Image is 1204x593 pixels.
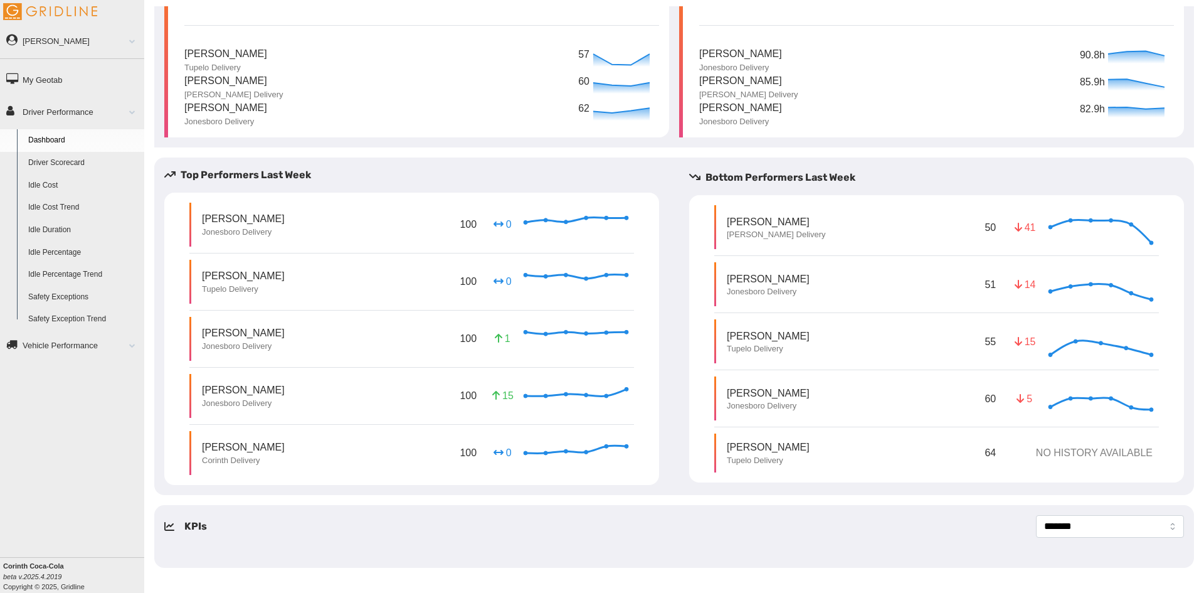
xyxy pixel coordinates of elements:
p: 41 [1015,220,1035,235]
a: Dashboard [23,129,144,152]
p: 85.9h [1080,75,1105,100]
p: [PERSON_NAME] Delivery [184,89,283,100]
p: 60 [982,389,998,409]
p: 100 [457,215,479,234]
a: Safety Exceptions [23,286,144,309]
p: 0 [492,274,512,289]
p: Corinth Delivery [202,455,285,466]
p: [PERSON_NAME] [184,46,267,62]
p: NO HISTORY AVAILABLE [1025,446,1153,460]
p: Jonesboro Delivery [184,116,267,127]
p: [PERSON_NAME] [202,440,285,454]
p: 15 [1015,334,1035,349]
a: Safety Exception Trend [23,308,144,331]
p: 100 [457,386,479,405]
p: Jonesboro Delivery [202,398,285,409]
p: 82.9h [1080,102,1105,127]
p: 5 [1015,392,1035,406]
a: Idle Duration [23,219,144,242]
p: 15 [492,388,512,403]
div: Copyright © 2025, Gridline [3,561,144,592]
p: [PERSON_NAME] [727,272,810,286]
p: [PERSON_NAME] [699,73,798,89]
p: [PERSON_NAME] [727,386,810,400]
p: Tupelo Delivery [184,62,267,73]
p: [PERSON_NAME] [202,383,285,397]
p: [PERSON_NAME] [699,46,782,62]
a: Idle Percentage [23,242,144,264]
p: [PERSON_NAME] [727,215,825,229]
p: Jonesboro Delivery [202,341,285,352]
p: Tupelo Delivery [202,284,285,295]
p: Jonesboro Delivery [699,116,782,127]
p: 60 [578,74,590,90]
p: Jonesboro Delivery [699,62,782,73]
h5: Bottom Performers Last Week [689,170,1194,185]
p: 0 [492,217,512,232]
p: 100 [457,272,479,291]
p: Tupelo Delivery [727,343,810,355]
p: [PERSON_NAME] [699,100,782,116]
p: Jonesboro Delivery [202,227,285,238]
p: 55 [982,332,998,351]
p: [PERSON_NAME] [727,440,810,454]
p: 62 [578,101,590,117]
p: [PERSON_NAME] [202,211,285,226]
a: Driver Scorecard [23,152,144,174]
p: [PERSON_NAME] [727,329,810,343]
p: 57 [578,47,590,63]
p: 90.8h [1080,48,1105,73]
p: 100 [457,329,479,348]
h5: Top Performers Last Week [164,168,669,183]
p: 100 [457,443,479,462]
p: Tupelo Delivery [727,455,810,466]
a: Idle Cost Trend [23,196,144,219]
p: 64 [982,443,998,462]
a: Idle Percentage Trend [23,264,144,286]
p: 51 [982,275,998,294]
p: 0 [492,446,512,460]
p: Jonesboro Delivery [727,286,810,297]
p: 1 [492,331,512,346]
h5: KPIs [184,519,207,534]
p: [PERSON_NAME] [202,269,285,283]
p: [PERSON_NAME] [184,100,267,116]
p: [PERSON_NAME] [184,73,283,89]
p: [PERSON_NAME] Delivery [727,229,825,240]
p: 14 [1015,277,1035,292]
i: beta v.2025.4.2019 [3,573,61,580]
img: Gridline [3,3,97,20]
p: Jonesboro Delivery [727,400,810,412]
p: 50 [982,218,998,237]
a: Idle Cost [23,174,144,197]
p: [PERSON_NAME] Delivery [699,89,798,100]
p: [PERSON_NAME] [202,326,285,340]
b: Corinth Coca-Cola [3,562,64,570]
